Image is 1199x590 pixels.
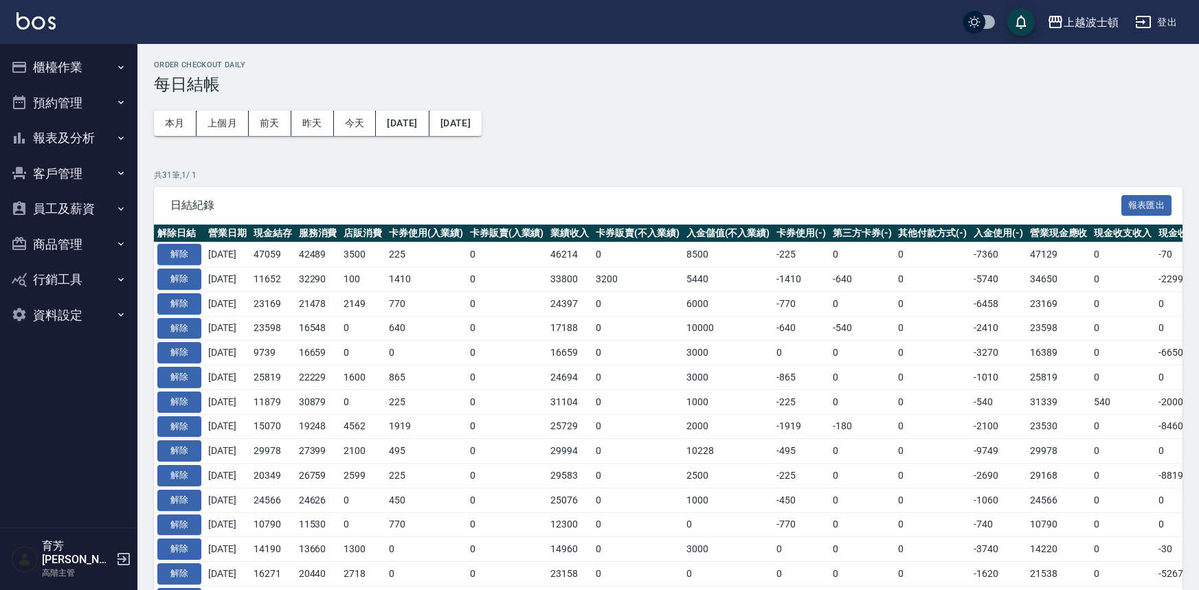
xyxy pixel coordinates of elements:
[829,365,895,390] td: 0
[5,227,132,262] button: 商品管理
[340,365,385,390] td: 1600
[1121,198,1172,211] a: 報表匯出
[970,242,1027,267] td: -7360
[1090,242,1155,267] td: 0
[1121,195,1172,216] button: 報表匯出
[467,439,548,464] td: 0
[205,267,250,292] td: [DATE]
[1027,389,1091,414] td: 31339
[385,464,467,488] td: 225
[467,414,548,439] td: 0
[250,488,295,512] td: 24566
[295,414,341,439] td: 19248
[385,267,467,292] td: 1410
[467,464,548,488] td: 0
[1090,291,1155,316] td: 0
[895,512,970,537] td: 0
[340,562,385,587] td: 2718
[773,316,829,341] td: -640
[683,488,774,512] td: 1000
[547,365,592,390] td: 24694
[340,291,385,316] td: 2149
[683,439,774,464] td: 10228
[1007,8,1035,36] button: save
[5,297,132,333] button: 資料設定
[547,537,592,562] td: 14960
[970,225,1027,242] th: 入金使用(-)
[205,389,250,414] td: [DATE]
[1090,389,1155,414] td: 540
[547,316,592,341] td: 17188
[5,156,132,192] button: 客戶管理
[157,367,201,388] button: 解除
[11,545,38,573] img: Person
[773,464,829,488] td: -225
[547,341,592,365] td: 16659
[547,291,592,316] td: 24397
[683,225,774,242] th: 入金儲值(不入業績)
[1042,8,1124,36] button: 上越波士頓
[157,269,201,290] button: 解除
[970,512,1027,537] td: -740
[376,111,429,136] button: [DATE]
[829,242,895,267] td: 0
[250,316,295,341] td: 23598
[1090,267,1155,292] td: 0
[683,389,774,414] td: 1000
[467,365,548,390] td: 0
[895,242,970,267] td: 0
[683,414,774,439] td: 2000
[1090,562,1155,587] td: 0
[1027,562,1091,587] td: 21538
[385,389,467,414] td: 225
[1027,267,1091,292] td: 34650
[340,464,385,488] td: 2599
[1027,341,1091,365] td: 16389
[205,562,250,587] td: [DATE]
[467,537,548,562] td: 0
[683,267,774,292] td: 5440
[205,316,250,341] td: [DATE]
[970,365,1027,390] td: -1010
[5,262,132,297] button: 行銷工具
[829,316,895,341] td: -540
[829,439,895,464] td: 0
[295,488,341,512] td: 24626
[895,341,970,365] td: 0
[385,488,467,512] td: 450
[773,267,829,292] td: -1410
[547,439,592,464] td: 29994
[340,512,385,537] td: 0
[250,512,295,537] td: 10790
[547,267,592,292] td: 33800
[1090,512,1155,537] td: 0
[340,414,385,439] td: 4562
[467,291,548,316] td: 0
[592,439,683,464] td: 0
[683,341,774,365] td: 3000
[1090,414,1155,439] td: 0
[385,225,467,242] th: 卡券使用(入業績)
[592,365,683,390] td: 0
[970,464,1027,488] td: -2690
[295,291,341,316] td: 21478
[773,291,829,316] td: -770
[205,225,250,242] th: 營業日期
[970,488,1027,512] td: -1060
[829,414,895,439] td: -180
[5,49,132,85] button: 櫃檯作業
[340,316,385,341] td: 0
[250,242,295,267] td: 47059
[16,12,56,30] img: Logo
[829,225,895,242] th: 第三方卡券(-)
[592,242,683,267] td: 0
[683,365,774,390] td: 3000
[157,318,201,339] button: 解除
[683,512,774,537] td: 0
[250,414,295,439] td: 15070
[157,392,201,413] button: 解除
[683,291,774,316] td: 6000
[157,465,201,486] button: 解除
[385,512,467,537] td: 770
[1027,488,1091,512] td: 24566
